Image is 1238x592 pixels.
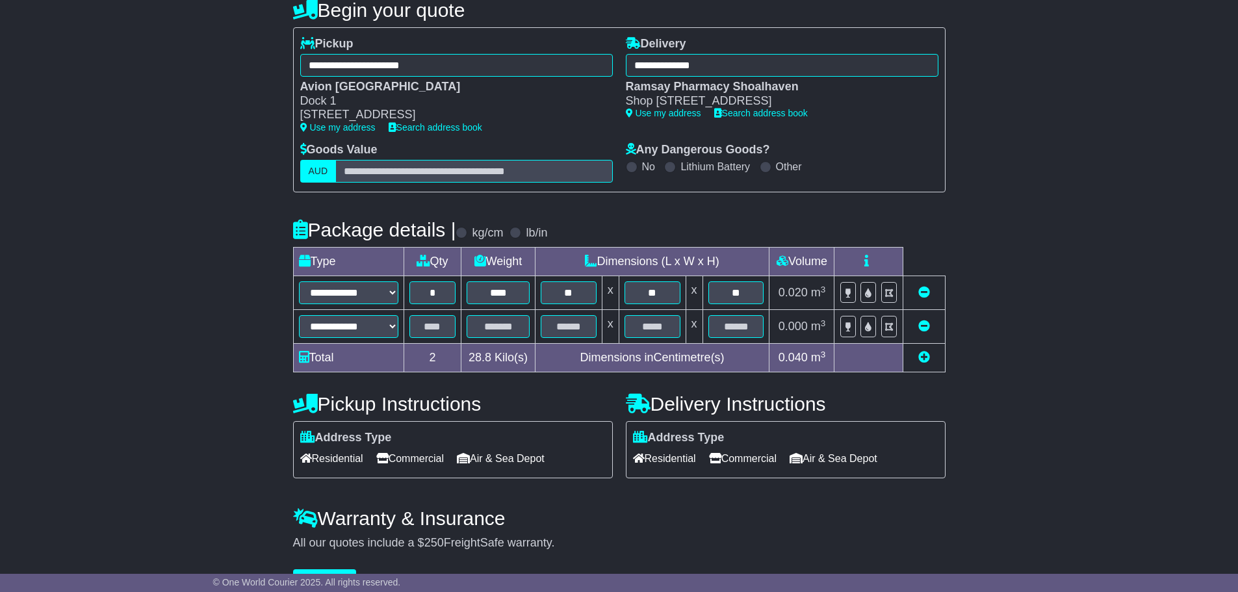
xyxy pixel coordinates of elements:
span: 0.000 [779,320,808,333]
a: Search address book [389,122,482,133]
a: Add new item [918,351,930,364]
td: Dimensions in Centimetre(s) [535,344,769,372]
span: Residential [300,448,363,469]
div: Dock 1 [300,94,600,109]
label: Pickup [300,37,354,51]
span: 250 [424,536,444,549]
div: Avion [GEOGRAPHIC_DATA] [300,80,600,94]
span: Commercial [376,448,444,469]
label: Address Type [633,431,725,445]
span: 28.8 [469,351,491,364]
sup: 3 [821,350,826,359]
td: x [602,310,619,344]
h4: Package details | [293,219,456,240]
td: x [686,276,703,310]
label: Delivery [626,37,686,51]
sup: 3 [821,318,826,328]
h4: Warranty & Insurance [293,508,946,529]
td: 2 [404,344,461,372]
label: No [642,161,655,173]
label: Lithium Battery [680,161,750,173]
a: Use my address [300,122,376,133]
td: Type [293,248,404,276]
label: Other [776,161,802,173]
td: Total [293,344,404,372]
a: Remove this item [918,320,930,333]
span: m [811,320,826,333]
td: Qty [404,248,461,276]
span: Residential [633,448,696,469]
button: Get Quotes [293,569,357,592]
div: All our quotes include a $ FreightSafe warranty. [293,536,946,550]
span: 0.020 [779,286,808,299]
label: Any Dangerous Goods? [626,143,770,157]
span: Commercial [709,448,777,469]
h4: Delivery Instructions [626,393,946,415]
a: Remove this item [918,286,930,299]
span: m [811,351,826,364]
label: Goods Value [300,143,378,157]
div: [STREET_ADDRESS] [300,108,600,122]
h4: Pickup Instructions [293,393,613,415]
div: Shop [STREET_ADDRESS] [626,94,925,109]
td: Weight [461,248,535,276]
label: Address Type [300,431,392,445]
span: Air & Sea Depot [790,448,877,469]
td: Dimensions (L x W x H) [535,248,769,276]
td: Kilo(s) [461,344,535,372]
sup: 3 [821,285,826,294]
a: Use my address [626,108,701,118]
td: Volume [769,248,834,276]
td: x [602,276,619,310]
label: lb/in [526,226,547,240]
span: Air & Sea Depot [457,448,545,469]
label: kg/cm [472,226,503,240]
div: Ramsay Pharmacy Shoalhaven [626,80,925,94]
span: © One World Courier 2025. All rights reserved. [213,577,401,587]
span: 0.040 [779,351,808,364]
label: AUD [300,160,337,183]
span: m [811,286,826,299]
td: x [686,310,703,344]
a: Search address book [714,108,808,118]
